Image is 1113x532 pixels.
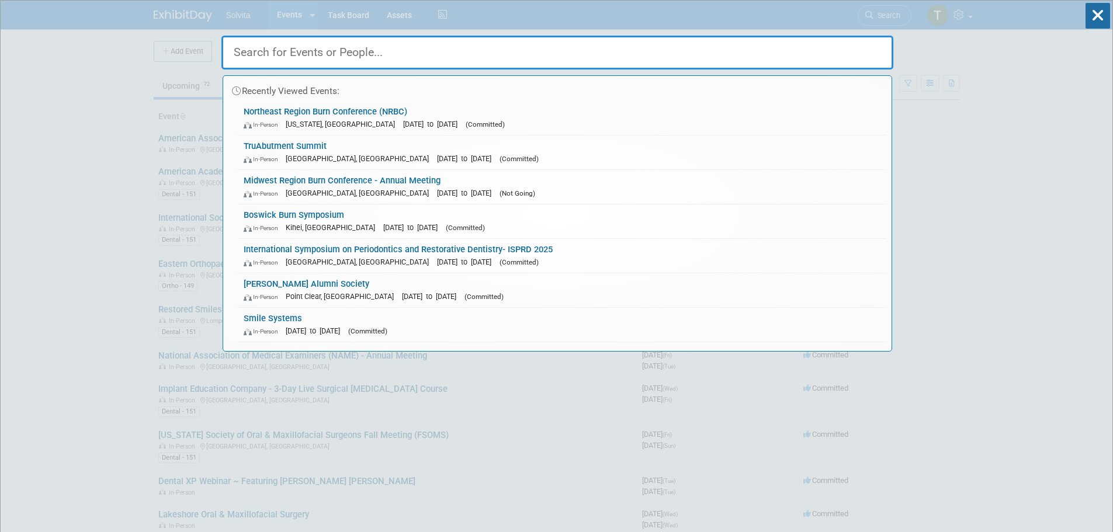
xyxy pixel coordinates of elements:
span: (Committed) [446,224,485,232]
span: (Committed) [500,155,539,163]
a: International Symposium on Periodontics and Restorative Dentistry- ISPRD 2025 In-Person [GEOGRAPH... [238,239,886,273]
span: [DATE] to [DATE] [286,326,346,335]
span: (Committed) [348,327,387,335]
span: Point Clear, [GEOGRAPHIC_DATA] [286,292,400,301]
span: In-Person [244,293,283,301]
a: TruAbutment Summit In-Person [GEOGRAPHIC_DATA], [GEOGRAPHIC_DATA] [DATE] to [DATE] (Committed) [238,135,886,169]
a: Midwest Region Burn Conference - Annual Meeting In-Person [GEOGRAPHIC_DATA], [GEOGRAPHIC_DATA] [D... [238,170,886,204]
span: [GEOGRAPHIC_DATA], [GEOGRAPHIC_DATA] [286,189,435,197]
span: In-Person [244,155,283,163]
div: Recently Viewed Events: [229,76,886,101]
span: [DATE] to [DATE] [403,120,463,128]
span: (Committed) [500,258,539,266]
span: In-Person [244,224,283,232]
span: [DATE] to [DATE] [437,258,497,266]
span: In-Person [244,328,283,335]
span: (Not Going) [500,189,535,197]
a: Northeast Region Burn Conference (NRBC) In-Person [US_STATE], [GEOGRAPHIC_DATA] [DATE] to [DATE] ... [238,101,886,135]
span: (Committed) [464,293,504,301]
span: [DATE] to [DATE] [437,154,497,163]
a: Boswick Burn Symposium In-Person Kihei, [GEOGRAPHIC_DATA] [DATE] to [DATE] (Committed) [238,204,886,238]
span: In-Person [244,259,283,266]
span: In-Person [244,121,283,128]
span: [DATE] to [DATE] [402,292,462,301]
a: Smile Systems In-Person [DATE] to [DATE] (Committed) [238,308,886,342]
span: [GEOGRAPHIC_DATA], [GEOGRAPHIC_DATA] [286,154,435,163]
span: In-Person [244,190,283,197]
input: Search for Events or People... [221,36,893,69]
span: [DATE] to [DATE] [383,223,443,232]
span: Kihei, [GEOGRAPHIC_DATA] [286,223,381,232]
span: (Committed) [466,120,505,128]
span: [GEOGRAPHIC_DATA], [GEOGRAPHIC_DATA] [286,258,435,266]
span: [DATE] to [DATE] [437,189,497,197]
span: [US_STATE], [GEOGRAPHIC_DATA] [286,120,401,128]
a: [PERSON_NAME] Alumni Society In-Person Point Clear, [GEOGRAPHIC_DATA] [DATE] to [DATE] (Committed) [238,273,886,307]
